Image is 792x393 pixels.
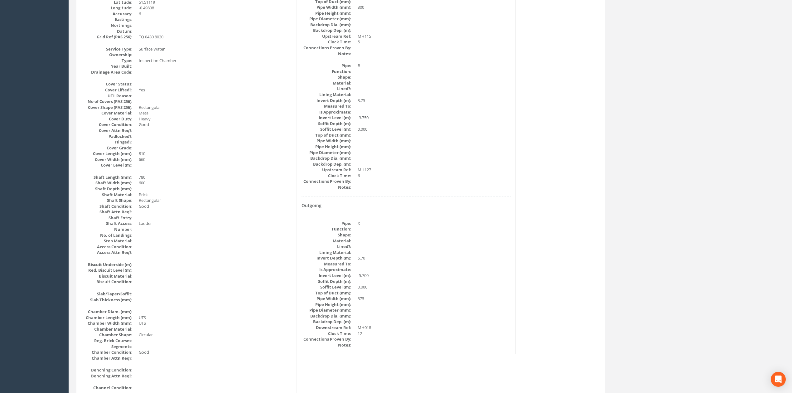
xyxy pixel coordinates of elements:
dt: Invert Depth (m): [302,98,351,104]
dd: -0.49838 [139,5,292,11]
dt: Number: [83,226,133,232]
dt: Shaft Condition: [83,203,133,209]
dt: Pipe Width (mm): [302,296,351,302]
dt: Ownership: [83,52,133,58]
dt: Backdrop Dia. (mm): [302,313,351,319]
dt: Measured To: [302,103,351,109]
dt: Chamber Length (mm): [83,315,133,321]
dt: Lining Material: [302,250,351,255]
dt: Slab Thickness (mm): [83,297,133,303]
dd: Ladder [139,221,292,226]
dt: Drainage Area Code: [83,69,133,75]
dt: Shaft Shape: [83,197,133,203]
dt: Chamber Diam. (mm): [83,309,133,315]
dt: Downstream Ref: [302,325,351,331]
dd: 0.000 [358,284,511,290]
dd: 5 [358,39,511,45]
dt: Shaft Length (mm): [83,174,133,180]
dt: Year Built: [83,63,133,69]
dt: Biscuit Condition: [83,279,133,285]
dt: Biscuit Material: [83,273,133,279]
dt: Upstream Ref: [302,33,351,39]
dt: Measured To: [302,261,351,267]
dt: Cover Lifted?: [83,87,133,93]
dd: 600 [139,180,292,186]
dt: Padlocked?: [83,133,133,139]
dt: Pipe: [302,221,351,226]
dd: -3.750 [358,115,511,121]
dt: Shaft Attn Req?: [83,209,133,215]
dd: 375 [358,296,511,302]
dt: Cover Condition: [83,122,133,128]
dt: Cover Level (m): [83,162,133,168]
dt: Chamber Material: [83,326,133,332]
dt: Benching Condition: [83,367,133,373]
dt: Clock Time: [302,173,351,179]
dt: Lined?: [302,86,351,92]
dt: Material: [302,238,351,244]
dt: Service Type: [83,46,133,52]
dd: UTS [139,320,292,326]
dt: Connections Proven By: [302,45,351,51]
dd: X [358,221,511,226]
dt: Type: [83,58,133,64]
dt: Pipe Height (mm): [302,10,351,16]
dt: Step Material: [83,238,133,244]
dt: Red. Biscuit Level (m): [83,267,133,273]
dd: Good [139,349,292,355]
dt: Notes: [302,51,351,57]
dt: Cover Status: [83,81,133,87]
dd: 0.000 [358,126,511,132]
dd: Circular [139,332,292,338]
dt: Northings: [83,22,133,28]
dt: Lining Material: [302,92,351,98]
dt: Chamber Attn Req?: [83,355,133,361]
dt: Top of Duct (mm): [302,132,351,138]
dt: Notes: [302,342,351,348]
dt: Cover Duty: [83,116,133,122]
dd: Rectangular [139,104,292,110]
dt: Backdrop Dep. (m): [302,27,351,33]
dt: Pipe Height (mm): [302,144,351,150]
dt: Datum: [83,28,133,34]
dd: B [358,63,511,69]
dd: Rectangular [139,197,292,203]
dt: Cover Shape (PAS 256): [83,104,133,110]
dt: Backdrop Dia. (mm): [302,155,351,161]
dd: Inspection Chamber [139,58,292,64]
dt: Soffit Level (m): [302,284,351,290]
dd: -5.700 [358,273,511,279]
div: Open Intercom Messenger [771,372,786,387]
dd: 12 [358,331,511,337]
dd: MH115 [358,33,511,39]
dt: Invert Level (m): [302,273,351,279]
dd: UTS [139,315,292,321]
dt: Pipe Diameter (mm): [302,150,351,156]
dd: MH127 [358,167,511,173]
dd: 780 [139,174,292,180]
dt: Chamber Width (mm): [83,320,133,326]
dt: Grid Ref (PAS 256): [83,34,133,40]
dt: Eastings: [83,17,133,22]
dt: Shaft Access: [83,221,133,226]
dt: Function: [302,226,351,232]
dt: Cover Grade: [83,145,133,151]
dt: Cover Material: [83,110,133,116]
dt: Invert Depth (m): [302,255,351,261]
dt: Soffit Depth (m): [302,279,351,284]
dt: Benching Attn Req?: [83,373,133,379]
dt: Backdrop Dia. (mm): [302,22,351,28]
dt: Segments: [83,344,133,350]
dt: Upstream Ref: [302,167,351,173]
dd: Good [139,122,292,128]
dd: 6 [358,173,511,179]
dt: Accuracy: [83,11,133,17]
dd: Yes [139,87,292,93]
dt: Is Approximate: [302,267,351,273]
dd: Surface Water [139,46,292,52]
dd: 5.70 [358,255,511,261]
dt: Clock Time: [302,331,351,337]
dt: Top of Duct (mm): [302,290,351,296]
dt: Pipe Diameter (mm): [302,307,351,313]
dt: Access Attn Req?: [83,250,133,255]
